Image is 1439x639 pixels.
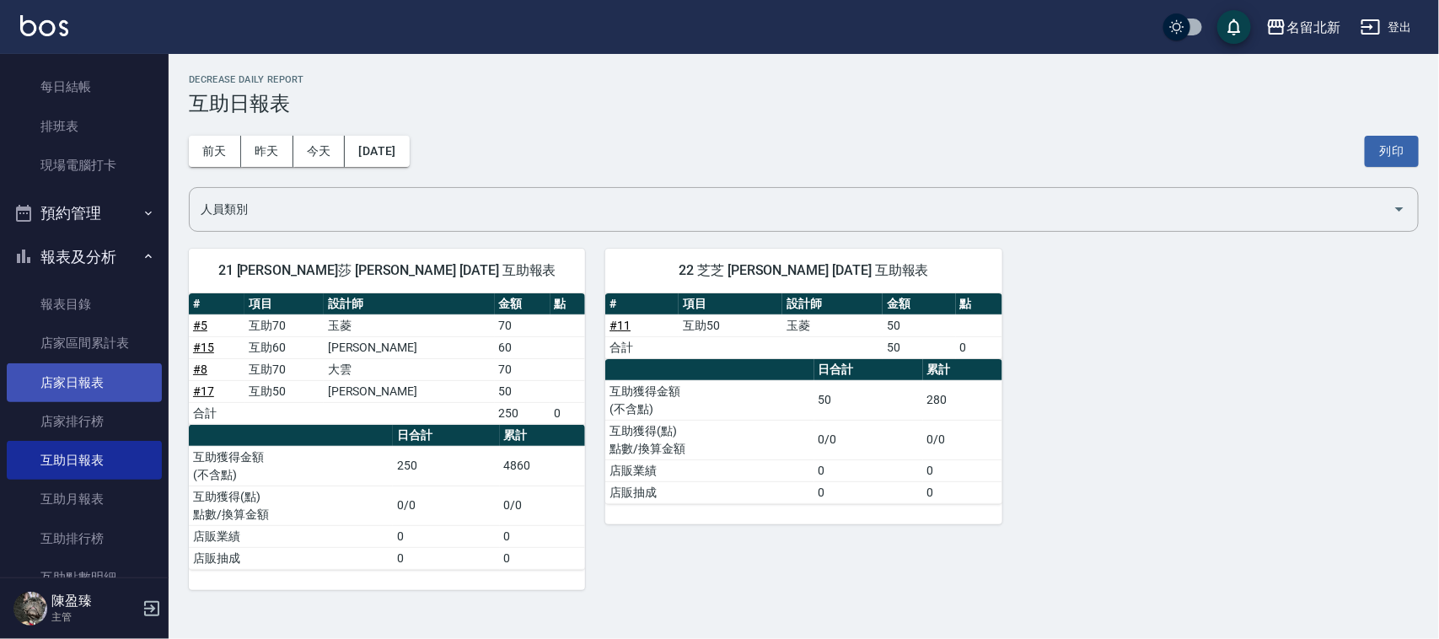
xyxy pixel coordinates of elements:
[393,446,499,486] td: 250
[814,359,923,381] th: 日合計
[189,525,393,547] td: 店販業績
[883,293,956,315] th: 金額
[209,262,565,279] span: 21 [PERSON_NAME]莎 [PERSON_NAME] [DATE] 互助報表
[883,336,956,358] td: 50
[495,314,550,336] td: 70
[345,136,409,167] button: [DATE]
[193,341,214,354] a: #15
[393,547,499,569] td: 0
[883,314,956,336] td: 50
[7,558,162,597] a: 互助點數明細
[605,481,813,503] td: 店販抽成
[324,314,495,336] td: 玉菱
[605,420,813,459] td: 互助獲得(點) 點數/換算金額
[7,519,162,558] a: 互助排行榜
[814,459,923,481] td: 0
[956,293,1002,315] th: 點
[500,425,586,447] th: 累計
[51,609,137,625] p: 主管
[605,380,813,420] td: 互助獲得金額 (不含點)
[7,146,162,185] a: 現場電腦打卡
[1386,196,1413,223] button: Open
[7,441,162,480] a: 互助日報表
[782,314,883,336] td: 玉菱
[500,525,586,547] td: 0
[189,74,1419,85] h2: Decrease Daily Report
[7,363,162,402] a: 店家日報表
[923,481,1002,503] td: 0
[605,359,1001,504] table: a dense table
[393,486,499,525] td: 0/0
[189,425,585,570] table: a dense table
[626,262,981,279] span: 22 芝芝 [PERSON_NAME] [DATE] 互助報表
[782,293,883,315] th: 設計師
[324,380,495,402] td: [PERSON_NAME]
[814,481,923,503] td: 0
[189,446,393,486] td: 互助獲得金額 (不含點)
[605,459,813,481] td: 店販業績
[193,362,207,376] a: #8
[1259,10,1347,45] button: 名留北新
[393,425,499,447] th: 日合計
[189,402,244,424] td: 合計
[324,358,495,380] td: 大雲
[923,380,1002,420] td: 280
[956,336,1002,358] td: 0
[550,402,586,424] td: 0
[7,235,162,279] button: 報表及分析
[495,358,550,380] td: 70
[1365,136,1419,167] button: 列印
[193,319,207,332] a: #5
[7,285,162,324] a: 報表目錄
[7,191,162,235] button: 預約管理
[814,420,923,459] td: 0/0
[241,136,293,167] button: 昨天
[7,402,162,441] a: 店家排行榜
[244,358,324,380] td: 互助70
[189,547,393,569] td: 店販抽成
[324,336,495,358] td: [PERSON_NAME]
[923,420,1002,459] td: 0/0
[244,336,324,358] td: 互助60
[500,486,586,525] td: 0/0
[324,293,495,315] th: 設計師
[51,593,137,609] h5: 陳盈臻
[293,136,346,167] button: 今天
[13,592,47,626] img: Person
[193,384,214,398] a: #17
[605,293,1001,359] table: a dense table
[550,293,586,315] th: 點
[189,486,393,525] td: 互助獲得(點) 點數/換算金額
[7,324,162,362] a: 店家區間累計表
[605,293,679,315] th: #
[189,136,241,167] button: 前天
[923,459,1002,481] td: 0
[679,293,782,315] th: 項目
[244,380,324,402] td: 互助50
[20,15,68,36] img: Logo
[923,359,1002,381] th: 累計
[393,525,499,547] td: 0
[196,195,1386,224] input: 人員名稱
[244,314,324,336] td: 互助70
[7,480,162,518] a: 互助月報表
[814,380,923,420] td: 50
[7,107,162,146] a: 排班表
[495,293,550,315] th: 金額
[609,319,631,332] a: #11
[1354,12,1419,43] button: 登出
[244,293,324,315] th: 項目
[189,293,585,425] table: a dense table
[495,336,550,358] td: 60
[605,336,679,358] td: 合計
[189,293,244,315] th: #
[495,402,550,424] td: 250
[500,446,586,486] td: 4860
[1286,17,1340,38] div: 名留北新
[500,547,586,569] td: 0
[189,92,1419,115] h3: 互助日報表
[495,380,550,402] td: 50
[1217,10,1251,44] button: save
[679,314,782,336] td: 互助50
[7,67,162,106] a: 每日結帳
